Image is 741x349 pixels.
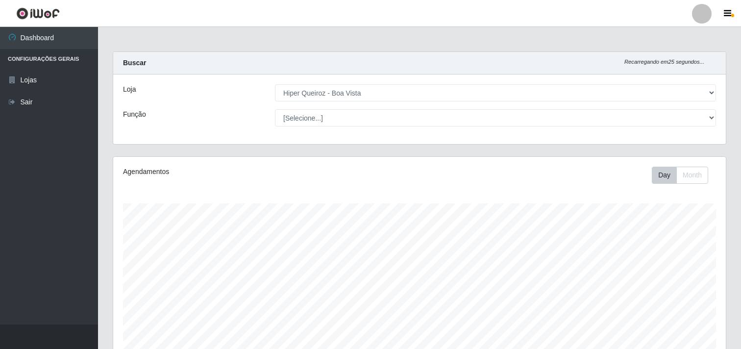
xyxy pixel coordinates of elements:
strong: Buscar [123,59,146,67]
div: First group [652,167,708,184]
div: Toolbar with button groups [652,167,716,184]
i: Recarregando em 25 segundos... [624,59,704,65]
label: Função [123,109,146,120]
img: CoreUI Logo [16,7,60,20]
button: Month [676,167,708,184]
div: Agendamentos [123,167,362,177]
label: Loja [123,84,136,95]
button: Day [652,167,677,184]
